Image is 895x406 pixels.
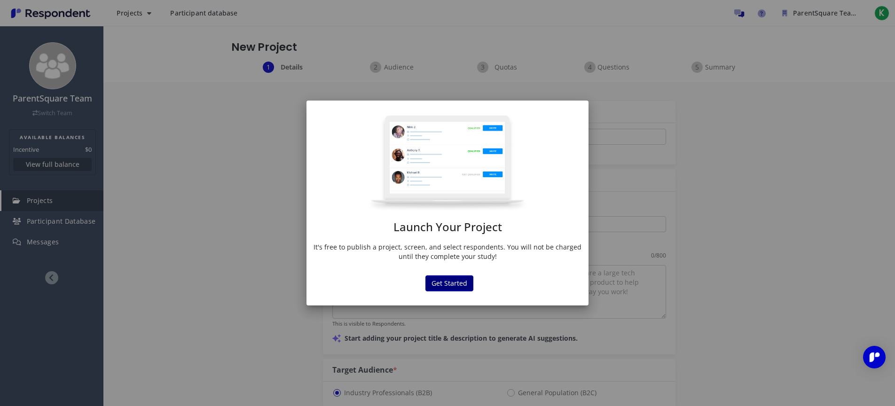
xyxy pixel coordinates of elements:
[425,275,473,291] button: Get Started
[863,346,886,368] div: Open Intercom Messenger
[314,221,581,233] h1: Launch Your Project
[314,242,581,261] p: It's free to publish a project, screen, and select respondents. You will not be charged until the...
[306,101,589,306] md-dialog: Launch Your ...
[367,115,528,211] img: project-modal.png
